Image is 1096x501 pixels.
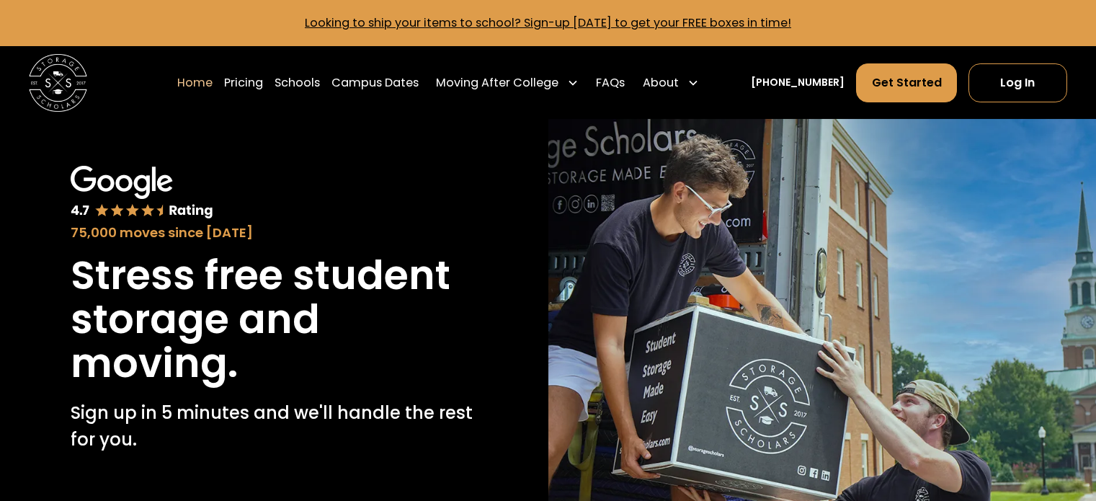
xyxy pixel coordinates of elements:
a: [PHONE_NUMBER] [751,75,845,90]
a: FAQs [596,63,625,103]
div: 75,000 moves since [DATE] [71,223,477,242]
a: Campus Dates [331,63,419,103]
a: Log In [968,63,1067,102]
img: Google 4.7 star rating [71,166,213,221]
a: home [29,54,87,112]
a: Looking to ship your items to school? Sign-up [DATE] to get your FREE boxes in time! [305,14,791,31]
div: Moving After College [436,74,558,92]
p: Sign up in 5 minutes and we'll handle the rest for you. [71,400,477,453]
div: About [643,74,679,92]
img: Storage Scholars main logo [29,54,87,112]
a: Pricing [224,63,263,103]
div: Moving After College [430,63,584,103]
h1: Stress free student storage and moving. [71,254,477,386]
a: Get Started [856,63,956,102]
div: About [637,63,705,103]
a: Schools [275,63,320,103]
a: Home [177,63,213,103]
